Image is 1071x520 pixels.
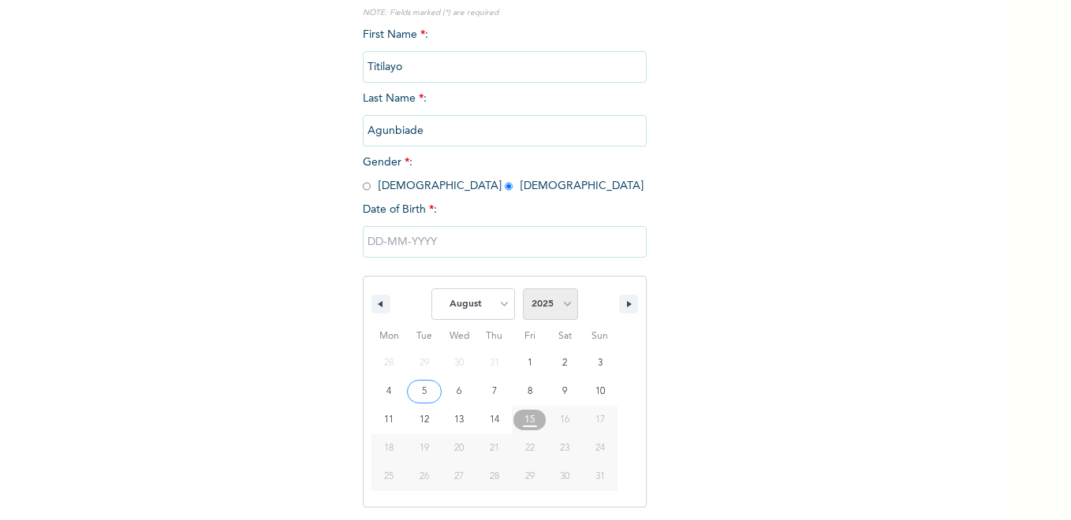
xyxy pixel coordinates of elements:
[547,324,583,349] span: Sat
[420,462,429,491] span: 26
[442,377,477,406] button: 6
[407,406,442,434] button: 12
[363,93,647,136] span: Last Name :
[454,406,464,434] span: 13
[582,462,618,491] button: 31
[386,377,391,406] span: 4
[512,349,547,377] button: 1
[582,434,618,462] button: 24
[598,349,603,377] span: 3
[492,377,497,406] span: 7
[384,406,394,434] span: 11
[442,462,477,491] button: 27
[582,377,618,406] button: 10
[371,324,407,349] span: Mon
[582,406,618,434] button: 17
[407,324,442,349] span: Tue
[562,377,567,406] span: 9
[454,462,464,491] span: 27
[490,406,499,434] span: 14
[490,462,499,491] span: 28
[384,434,394,462] span: 18
[524,406,535,434] span: 15
[560,434,569,462] span: 23
[512,462,547,491] button: 29
[525,434,535,462] span: 22
[384,462,394,491] span: 25
[407,434,442,462] button: 19
[560,462,569,491] span: 30
[595,377,605,406] span: 10
[363,51,647,83] input: Enter your first name
[528,377,532,406] span: 8
[547,406,583,434] button: 16
[490,434,499,462] span: 21
[371,406,407,434] button: 11
[407,377,442,406] button: 5
[363,157,644,191] span: Gender : [DEMOGRAPHIC_DATA] [DEMOGRAPHIC_DATA]
[363,115,647,147] input: Enter your last name
[454,434,464,462] span: 20
[477,434,513,462] button: 21
[457,377,461,406] span: 6
[547,377,583,406] button: 9
[512,324,547,349] span: Fri
[407,462,442,491] button: 26
[512,406,547,434] button: 15
[371,434,407,462] button: 18
[477,377,513,406] button: 7
[547,349,583,377] button: 2
[420,434,429,462] span: 19
[363,202,437,218] span: Date of Birth :
[363,226,647,258] input: DD-MM-YYYY
[422,377,427,406] span: 5
[477,406,513,434] button: 14
[477,462,513,491] button: 28
[528,349,532,377] span: 1
[512,434,547,462] button: 22
[363,7,647,19] p: NOTE: Fields marked (*) are required
[420,406,429,434] span: 12
[560,406,569,434] span: 16
[547,434,583,462] button: 23
[595,406,605,434] span: 17
[442,324,477,349] span: Wed
[442,434,477,462] button: 20
[595,434,605,462] span: 24
[562,349,567,377] span: 2
[363,29,647,72] span: First Name :
[582,324,618,349] span: Sun
[442,406,477,434] button: 13
[547,462,583,491] button: 30
[595,462,605,491] span: 31
[582,349,618,377] button: 3
[371,377,407,406] button: 4
[477,324,513,349] span: Thu
[371,462,407,491] button: 25
[525,462,535,491] span: 29
[512,377,547,406] button: 8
